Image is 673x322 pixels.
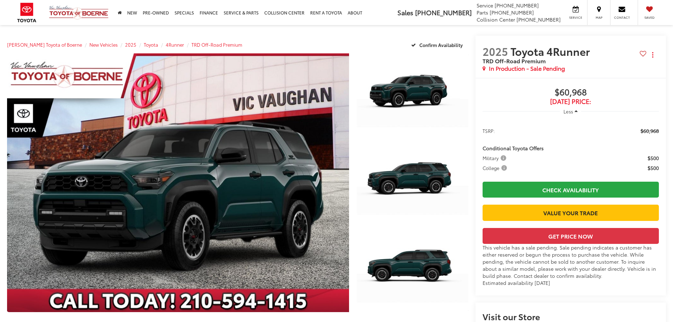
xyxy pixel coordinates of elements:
a: Toyota [144,41,158,48]
span: Service [477,2,493,9]
button: Confirm Availability [407,39,468,51]
span: [DATE] Price: [483,98,659,105]
a: [PERSON_NAME] Toyota of Boerne [7,41,82,48]
a: Value Your Trade [483,205,659,221]
a: TRD Off-Road Premium [191,41,242,48]
a: Check Availability [483,182,659,198]
span: Collision Center [477,16,515,23]
span: [PHONE_NUMBER] [415,8,472,17]
a: New Vehicles [89,41,118,48]
span: TSRP: [483,127,495,134]
span: Service [568,15,584,20]
span: TRD Off-Road Premium [483,57,546,65]
span: dropdown dots [652,52,653,58]
a: Expand Photo 3 [357,229,468,312]
a: Expand Photo 0 [7,53,349,312]
img: 2025 Toyota 4Runner TRD Off-Road Premium [355,52,469,138]
span: Map [591,15,607,20]
img: Vic Vaughan Toyota of Boerne [49,5,109,20]
a: 4Runner [166,41,184,48]
span: [PHONE_NUMBER] [495,2,539,9]
span: Sales [397,8,413,17]
span: [PHONE_NUMBER] [516,16,561,23]
span: $60,968 [483,87,659,98]
button: Get Price Now [483,228,659,244]
h2: Visit our Store [483,312,659,321]
a: Expand Photo 2 [357,141,468,225]
button: Less [560,105,581,118]
span: Parts [477,9,488,16]
span: $500 [648,154,659,162]
span: College [483,164,508,171]
div: This vehicle has a sale pending. Sale pending indicates a customer has either reserved or begun t... [483,244,659,286]
a: Expand Photo 1 [357,53,468,137]
button: Military [483,154,509,162]
span: Contact [614,15,630,20]
span: Confirm Availability [419,42,463,48]
img: 2025 Toyota 4Runner TRD Off-Road Premium [355,140,469,226]
span: [PHONE_NUMBER] [490,9,534,16]
span: $500 [648,164,659,171]
img: 2025 Toyota 4Runner TRD Off-Road Premium [4,52,352,314]
span: Less [563,108,573,115]
span: In Production - Sale Pending [489,64,565,72]
button: Actions [647,48,659,61]
a: 2025 [125,41,136,48]
span: Conditional Toyota Offers [483,145,544,152]
span: Saved [642,15,657,20]
span: $60,968 [640,127,659,134]
button: College [483,164,509,171]
img: 2025 Toyota 4Runner TRD Off-Road Premium [355,228,469,313]
span: Military [483,154,508,162]
span: 2025 [483,43,508,59]
span: Toyota 4Runner [510,43,592,59]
